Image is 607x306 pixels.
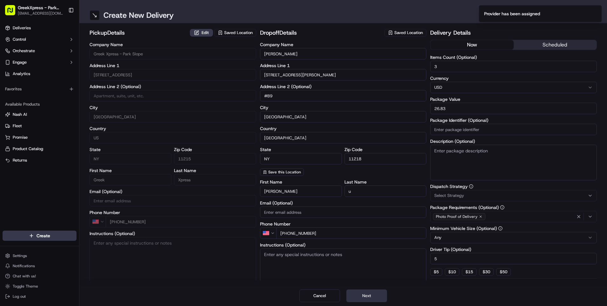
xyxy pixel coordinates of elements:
button: See all [98,81,116,89]
label: Address Line 2 (Optional) [90,84,256,89]
div: We're available if you need us! [29,67,87,72]
span: [PERSON_NAME] [20,99,51,104]
a: Analytics [3,69,77,79]
span: Fleet [13,123,22,129]
a: Promise [5,135,74,140]
input: Enter last name [174,174,256,185]
a: 📗Knowledge Base [4,122,51,134]
button: Create [3,231,77,241]
a: Deliveries [3,23,77,33]
label: Country [260,126,427,131]
label: Minimum Vehicle Size (Optional) [430,226,597,231]
span: Orchestrate [13,48,35,54]
div: Favorites [3,84,77,94]
input: Enter email address [260,206,427,218]
label: Currency [430,76,597,80]
button: Photo Proof of Delivery [430,211,597,222]
label: City [90,105,256,110]
button: Package Requirements (Optional) [500,205,504,210]
label: Last Name [174,168,256,173]
button: Edit [190,29,213,37]
label: Items Count (Optional) [430,55,597,59]
input: Got a question? Start typing here... [17,41,114,48]
img: 1736555255976-a54dd68f-1ca7-489b-9aae-adbdc363a1c4 [13,99,18,104]
button: Start new chat [108,63,116,70]
input: Enter country [90,132,256,143]
label: Description (Optional) [430,139,597,143]
button: Dispatch Strategy [469,184,473,189]
button: Saved Location [214,28,256,37]
button: Engage [3,57,77,67]
input: Enter address [90,69,256,80]
label: Zip Code [344,147,426,152]
label: Address Line 2 (Optional) [260,84,427,89]
label: Address Line 1 [90,63,256,68]
label: Email (Optional) [260,201,427,205]
input: Enter address [260,69,427,80]
span: Returns [13,157,27,163]
label: Package Value [430,97,597,101]
button: Fleet [3,121,77,131]
label: First Name [90,168,171,173]
button: $5 [430,268,442,276]
label: Package Requirements (Optional) [430,205,597,210]
span: [DATE] [56,99,69,104]
input: Enter package identifier [430,124,597,135]
span: Log out [13,294,26,299]
label: Driver Tip (Optional) [430,247,597,252]
img: 8016278978528_b943e370aa5ada12b00a_72.png [13,61,25,72]
button: GreekXpress - Park Slope [18,4,63,11]
button: Cancel [299,289,340,302]
button: [EMAIL_ADDRESS][DOMAIN_NAME] [18,11,63,16]
div: 💻 [54,126,59,131]
span: Saved Location [394,30,423,36]
label: Zip Code [174,147,256,152]
span: • [53,99,55,104]
button: Chat with us! [3,272,77,281]
span: API Documentation [60,125,102,131]
span: Control [13,37,26,42]
input: Enter last name [344,185,426,197]
button: Notifications [3,261,77,270]
a: Powered byPylon [45,140,77,145]
button: Control [3,34,77,45]
span: Select Strategy [434,193,464,198]
input: Enter first name [260,185,342,197]
div: Past conversations [6,83,43,88]
button: scheduled [514,40,597,50]
input: Enter company name [260,48,427,59]
div: Provider has been assigned [484,10,540,17]
label: Company Name [90,42,256,47]
a: Fleet [5,123,74,129]
span: Pylon [63,141,77,145]
button: Toggle Theme [3,282,77,291]
button: $50 [496,268,511,276]
button: now [430,40,513,50]
input: Enter state [260,153,342,164]
button: Select Strategy [430,190,597,201]
span: Chat with us! [13,274,36,279]
input: Enter zip code [344,153,426,164]
button: Saved Location [384,28,426,37]
button: $30 [479,268,494,276]
label: Address Line 1 [260,63,427,68]
button: GreekXpress - Park Slope[EMAIL_ADDRESS][DOMAIN_NAME] [3,3,66,18]
img: Brigitte Vinadas [6,93,17,103]
span: Product Catalog [13,146,43,152]
button: $15 [462,268,477,276]
button: $10 [445,268,459,276]
span: Knowledge Base [13,125,49,131]
span: Analytics [13,71,30,77]
label: Email (Optional) [90,189,256,194]
label: Phone Number [260,222,427,226]
button: Nash AI [3,109,77,120]
button: Settings [3,251,77,260]
img: 1736555255976-a54dd68f-1ca7-489b-9aae-adbdc363a1c4 [6,61,18,72]
label: Phone Number [90,210,256,215]
span: Save this Location [268,170,301,175]
span: Promise [13,135,28,140]
a: Product Catalog [5,146,74,152]
a: Returns [5,157,74,163]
